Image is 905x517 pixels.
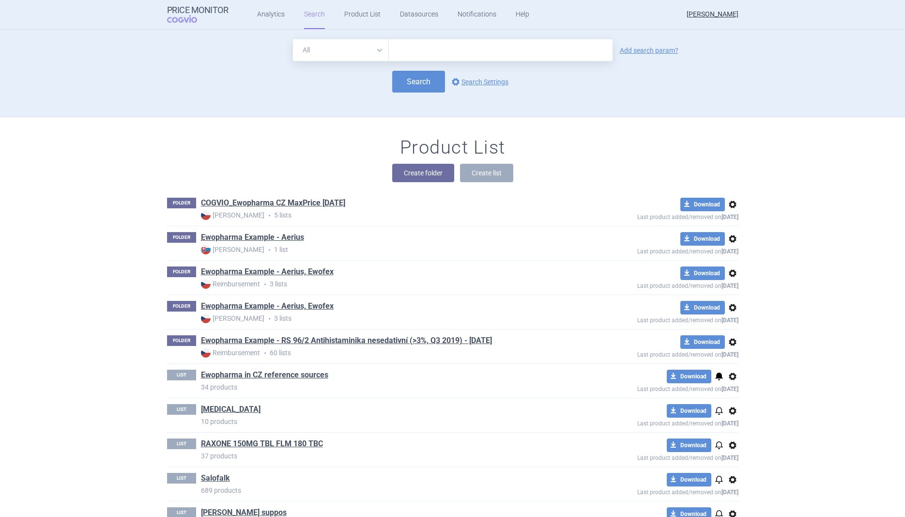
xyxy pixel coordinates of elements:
[721,351,738,358] strong: [DATE]
[201,301,334,312] a: Ewopharma Example - Aerius, Ewofex
[201,404,261,417] h1: Nexavar
[567,211,738,220] p: Last product added/removed on
[721,317,738,324] strong: [DATE]
[201,245,211,254] img: SK
[667,439,711,452] button: Download
[201,335,492,348] h1: Ewopharma Example - RS 96/2 Antihistaminika nesedativní (>3%, Q3 2019) - 6.1.2020
[201,266,334,279] h1: Ewopharma Example - Aerius, Ewofex
[201,404,261,415] a: [MEDICAL_DATA]
[201,210,211,220] img: CZ
[167,473,196,484] p: LIST
[201,417,567,426] p: 10 products
[721,282,738,289] strong: [DATE]
[392,71,445,93] button: Search
[721,214,738,220] strong: [DATE]
[167,404,196,415] p: LIST
[201,279,211,289] img: CZ
[567,383,738,392] p: Last product added/removed on
[680,198,725,211] button: Download
[201,382,567,392] p: 34 products
[567,418,738,427] p: Last product added/removed on
[680,266,725,280] button: Download
[567,280,738,289] p: Last product added/removed on
[567,314,738,324] p: Last product added/removed on
[201,266,334,277] a: Ewopharma Example - Aerius, Ewofex
[167,15,211,23] span: COGVIO
[392,164,454,182] button: Create folder
[667,473,711,486] button: Download
[201,473,230,486] h1: Salofalk
[721,248,738,255] strong: [DATE]
[167,266,196,277] p: FOLDER
[264,314,274,324] i: •
[567,246,738,255] p: Last product added/removed on
[201,279,260,289] strong: Reimbursement
[201,348,211,358] img: CZ
[667,370,711,383] button: Download
[264,245,274,255] i: •
[721,420,738,427] strong: [DATE]
[201,198,345,210] h1: COGVIO_Ewopharma CZ MaxPrice 6.10.2020
[201,245,567,255] p: 1 list
[680,301,725,314] button: Download
[264,211,274,220] i: •
[721,489,738,496] strong: [DATE]
[201,210,264,220] strong: [PERSON_NAME]
[567,486,738,496] p: Last product added/removed on
[201,439,323,449] a: RAXONE 150MG TBL FLM 180 TBC
[167,232,196,243] p: FOLDER
[201,439,323,451] h1: RAXONE 150MG TBL FLM 180 TBC
[201,335,492,346] a: Ewopharma Example - RS 96/2 Antihistaminika nesedativní (>3%, Q3 2019) - [DATE]
[667,404,711,418] button: Download
[201,198,345,208] a: COGVIO_Ewopharma CZ MaxPrice [DATE]
[201,486,567,495] p: 689 products
[260,280,270,289] i: •
[201,370,328,380] a: Ewopharma in CZ reference sources
[567,349,738,358] p: Last product added/removed on
[201,313,211,323] img: CZ
[201,245,264,254] strong: [PERSON_NAME]
[680,232,725,246] button: Download
[400,137,506,159] h1: Product List
[201,313,567,324] p: 3 lists
[167,5,229,24] a: Price MonitorCOGVIO
[201,279,567,289] p: 3 lists
[260,348,270,358] i: •
[201,451,567,461] p: 37 products
[201,313,264,323] strong: [PERSON_NAME]
[201,301,334,313] h1: Ewopharma Example - Aerius, Ewofex
[167,198,196,208] p: FOLDER
[201,232,304,245] h1: Ewopharma Example - Aerius
[201,473,230,484] a: Salofalk
[450,76,508,88] a: Search Settings
[167,370,196,380] p: LIST
[201,232,304,243] a: Ewopharma Example - Aerius
[167,335,196,346] p: FOLDER
[567,452,738,461] p: Last product added/removed on
[201,370,328,382] h1: Ewopharma in CZ reference sources
[167,301,196,312] p: FOLDER
[721,454,738,461] strong: [DATE]
[201,348,260,358] strong: Reimbursement
[721,386,738,392] strong: [DATE]
[201,210,567,220] p: 5 lists
[460,164,513,182] button: Create list
[680,335,725,349] button: Download
[620,47,678,54] a: Add search param?
[167,5,229,15] strong: Price Monitor
[167,439,196,449] p: LIST
[201,348,567,358] p: 60 lists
